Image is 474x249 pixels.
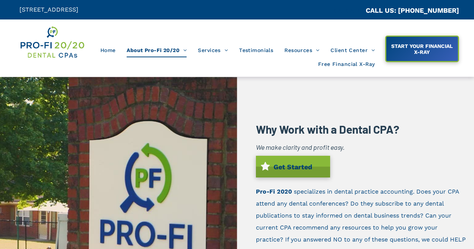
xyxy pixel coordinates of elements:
a: Resources [279,43,325,57]
a: Services [192,43,233,57]
span: [STREET_ADDRESS] [19,6,78,13]
span: Get Started [271,159,315,174]
a: Client Center [325,43,380,57]
a: Free Financial X-Ray [313,57,380,72]
a: Get Started [256,156,330,177]
b: Why Work with a Dental CPA? [256,122,399,136]
span: START YOUR FINANCIAL X-RAY [387,39,457,59]
a: START YOUR FINANCIAL X-RAY [385,36,459,62]
img: Get Dental CPA Consulting, Bookkeeping, & Bank Loans [19,25,85,59]
a: CALL US: [PHONE_NUMBER] [366,6,459,14]
a: Pro-Fi 2020 [256,188,292,195]
a: About Pro-Fi 20/20 [121,43,192,57]
a: Home [95,43,121,57]
i: We make clarity and profit easy. [256,143,345,151]
span: CA::CALLC [334,7,366,14]
a: Testimonials [233,43,279,57]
